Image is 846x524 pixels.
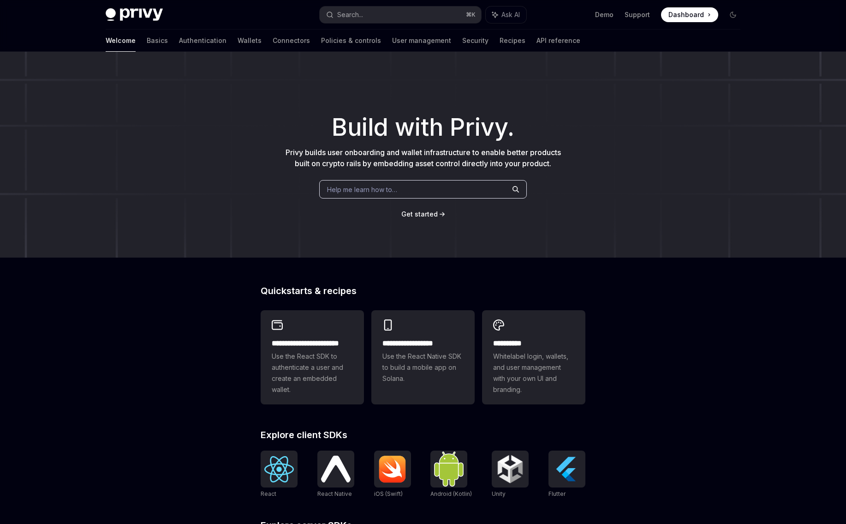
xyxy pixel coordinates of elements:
span: Flutter [548,490,566,497]
a: ReactReact [261,451,298,499]
span: Help me learn how to… [327,185,397,194]
span: iOS (Swift) [374,490,403,497]
a: Support [625,10,650,19]
img: React [264,456,294,482]
span: Android (Kotlin) [430,490,472,497]
span: Quickstarts & recipes [261,286,357,295]
img: dark logo [106,8,163,21]
span: React Native [317,490,352,497]
a: User management [392,30,451,52]
a: **** **** **** ***Use the React Native SDK to build a mobile app on Solana. [371,310,475,404]
span: ⌘ K [466,11,476,18]
span: Privy builds user onboarding and wallet infrastructure to enable better products built on crypto ... [286,148,561,168]
span: React [261,490,276,497]
span: Explore client SDKs [261,430,347,440]
a: Welcome [106,30,136,52]
a: FlutterFlutter [548,451,585,499]
a: Demo [595,10,614,19]
img: Unity [495,454,525,484]
a: Authentication [179,30,226,52]
span: Use the React SDK to authenticate a user and create an embedded wallet. [272,351,353,395]
a: API reference [536,30,580,52]
a: **** *****Whitelabel login, wallets, and user management with your own UI and branding. [482,310,585,404]
a: Dashboard [661,7,718,22]
span: Get started [401,210,438,218]
a: UnityUnity [492,451,529,499]
span: Unity [492,490,506,497]
a: Security [462,30,489,52]
span: Build with Privy. [332,119,514,136]
span: Ask AI [501,10,520,19]
button: Search...⌘K [320,6,481,23]
a: Policies & controls [321,30,381,52]
img: iOS (Swift) [378,455,407,483]
a: Basics [147,30,168,52]
button: Ask AI [486,6,526,23]
span: Use the React Native SDK to build a mobile app on Solana. [382,351,464,384]
button: Toggle dark mode [726,7,740,22]
div: Search... [337,9,363,20]
a: Get started [401,210,438,219]
a: Android (Kotlin)Android (Kotlin) [430,451,472,499]
a: Wallets [238,30,262,52]
a: iOS (Swift)iOS (Swift) [374,451,411,499]
a: React NativeReact Native [317,451,354,499]
img: Flutter [552,454,582,484]
img: React Native [321,456,351,482]
a: Connectors [273,30,310,52]
span: Whitelabel login, wallets, and user management with your own UI and branding. [493,351,574,395]
a: Recipes [500,30,525,52]
img: Android (Kotlin) [434,452,464,486]
span: Dashboard [668,10,704,19]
